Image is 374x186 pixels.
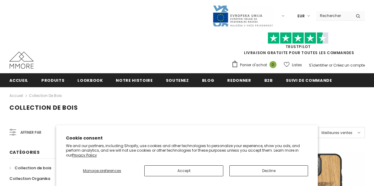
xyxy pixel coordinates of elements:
h2: Cookie consent [66,135,308,141]
span: Listes [292,62,302,68]
button: Accept [144,165,223,176]
span: Notre histoire [116,77,153,83]
a: Notre histoire [116,73,153,87]
span: Manage preferences [83,168,121,173]
span: Lookbook [77,77,103,83]
span: soutenez [166,77,189,83]
a: soutenez [166,73,189,87]
a: Blog [202,73,214,87]
a: Collection de bois [29,93,62,98]
a: B2B [264,73,273,87]
span: 0 [269,61,276,68]
a: Accueil [9,92,23,99]
a: Collection Organika [9,173,50,184]
a: Produits [41,73,64,87]
span: Collection de bois [9,103,78,112]
a: Panier d'achat 0 [232,60,280,70]
a: Collection de bois [9,163,51,173]
span: Affiner par [20,129,41,136]
a: Listes [284,60,302,70]
a: Créez un compte [333,63,365,68]
a: S'identifier [309,63,328,68]
span: Suivi de commande [286,77,332,83]
span: Catégories [9,149,40,155]
a: TrustPilot [286,44,311,49]
span: Panier d'achat [240,62,267,68]
span: Meilleures ventes [321,130,352,136]
span: LIVRAISON GRATUITE POUR TOUTES LES COMMANDES [232,35,365,55]
a: Javni Razpis [212,13,273,18]
input: Search Site [316,11,351,20]
a: Accueil [9,73,29,87]
a: Suivi de commande [286,73,332,87]
span: EUR [297,13,305,19]
button: Decline [229,165,308,176]
span: Blog [202,77,214,83]
button: Manage preferences [66,165,139,176]
span: Collection de bois [15,165,51,171]
span: B2B [264,77,273,83]
a: Privacy Policy [72,153,97,158]
span: Collection Organika [9,176,50,181]
span: Accueil [9,77,29,83]
a: Redonner [227,73,251,87]
img: Cas MMORE [9,52,34,69]
img: Faites confiance aux étoiles pilotes [268,32,328,44]
p: We and our partners, including Shopify, use cookies and other technologies to personalize your ex... [66,143,308,158]
span: Produits [41,77,64,83]
a: Lookbook [77,73,103,87]
img: Javni Razpis [212,5,273,27]
span: or [329,63,332,68]
span: Redonner [227,77,251,83]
